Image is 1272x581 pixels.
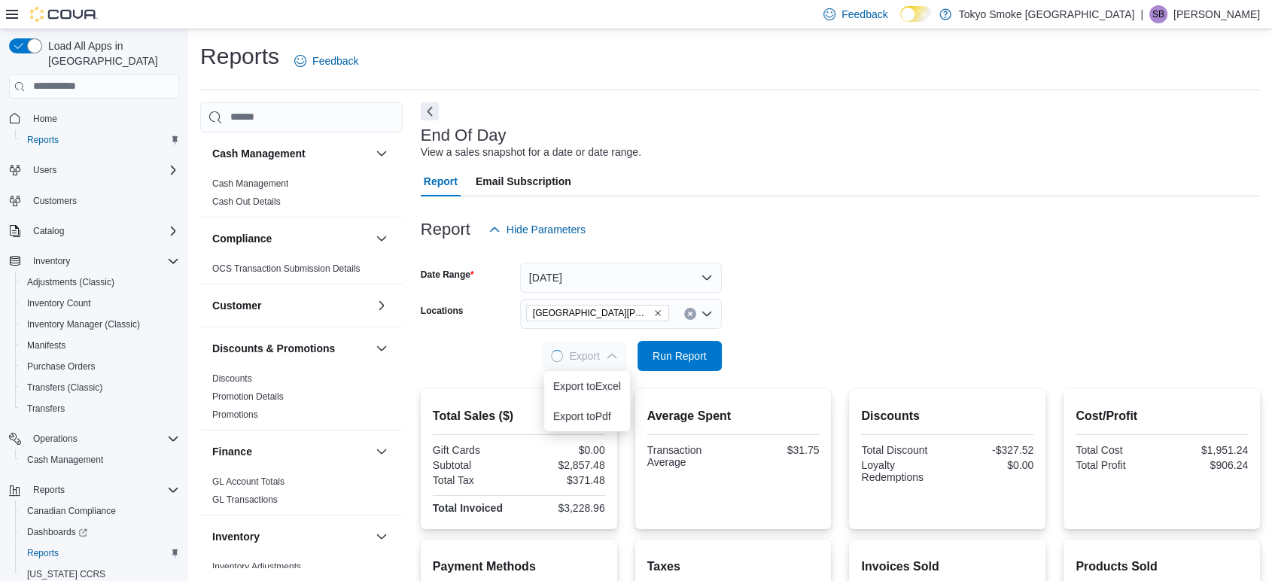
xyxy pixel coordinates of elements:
a: GL Account Totals [212,476,285,487]
div: Discounts & Promotions [200,370,403,430]
div: $371.48 [522,474,604,486]
span: Cash Management [212,178,288,190]
label: Locations [421,305,464,317]
span: Cash Management [21,451,179,469]
span: Home [33,113,57,125]
a: Adjustments (Classic) [21,273,120,291]
p: Tokyo Smoke [GEOGRAPHIC_DATA] [959,5,1135,23]
button: Hide Parameters [482,214,592,245]
span: Purchase Orders [21,357,179,376]
span: Canadian Compliance [27,505,116,517]
h3: Inventory [212,529,260,544]
button: Adjustments (Classic) [15,272,185,293]
span: Email Subscription [476,166,571,196]
div: Total Cost [1076,444,1158,456]
button: Reports [27,481,71,499]
span: Manifests [21,336,179,354]
button: Operations [27,430,84,448]
a: Reports [21,131,65,149]
span: Operations [33,433,78,445]
span: Export to Pdf [553,410,621,422]
span: Reports [21,544,179,562]
div: Total Tax [433,474,516,486]
h3: Customer [212,298,261,313]
a: Discounts [212,373,252,384]
button: Inventory [3,251,185,272]
span: Users [27,161,179,179]
span: Hide Parameters [507,222,586,237]
a: Inventory Manager (Classic) [21,315,146,333]
span: OCS Transaction Submission Details [212,263,361,275]
span: [GEOGRAPHIC_DATA][PERSON_NAME] [533,306,650,321]
span: SB [1152,5,1164,23]
h3: Discounts & Promotions [212,341,335,356]
div: -$327.52 [951,444,1033,456]
span: Catalog [27,222,179,240]
span: Transfers [27,403,65,415]
a: Home [27,110,63,128]
button: Users [27,161,62,179]
span: Reports [27,481,179,499]
a: GL Transactions [212,494,278,505]
span: Transfers (Classic) [21,379,179,397]
button: LoadingExport [542,341,626,371]
button: Purchase Orders [15,356,185,377]
button: Clear input [684,308,696,320]
a: Canadian Compliance [21,502,122,520]
span: Discounts [212,373,252,385]
div: $2,857.48 [522,459,604,471]
div: Total Discount [861,444,944,456]
span: Report [424,166,458,196]
span: Dark Mode [900,22,901,23]
div: Finance [200,473,403,515]
button: Customers [3,190,185,211]
button: Discounts & Promotions [373,339,391,357]
span: Reports [21,131,179,149]
button: Operations [3,428,185,449]
a: Inventory Adjustments [212,561,301,572]
button: Reports [15,129,185,151]
span: Inventory Manager (Classic) [27,318,140,330]
button: Finance [212,444,370,459]
span: Inventory [33,255,70,267]
p: | [1140,5,1143,23]
span: Inventory Adjustments [212,561,301,573]
div: $906.24 [1165,459,1248,471]
span: Transfers [21,400,179,418]
a: Customers [27,192,83,210]
div: Compliance [200,260,403,284]
input: Dark Mode [900,6,932,22]
strong: Total Invoiced [433,502,503,514]
h2: Payment Methods [433,558,605,576]
h3: Report [421,221,470,239]
button: Next [421,102,439,120]
div: Cash Management [200,175,403,217]
span: Operations [27,430,179,448]
a: Transfers [21,400,71,418]
button: Users [3,160,185,181]
div: $0.00 [522,444,604,456]
span: Reports [33,484,65,496]
span: Transfers (Classic) [27,382,102,394]
span: Inventory Count [21,294,179,312]
div: $31.75 [736,444,819,456]
button: Finance [373,443,391,461]
span: GL Transactions [212,494,278,506]
button: Catalog [27,222,70,240]
button: Run Report [638,341,722,371]
span: Reports [27,547,59,559]
button: Discounts & Promotions [212,341,370,356]
div: $3,228.96 [522,502,604,514]
div: Snehal Biswas [1149,5,1167,23]
button: Home [3,108,185,129]
span: Adjustments (Classic) [21,273,179,291]
span: Promotions [212,409,258,421]
a: Promotions [212,409,258,420]
a: Manifests [21,336,72,354]
a: Cash Out Details [212,196,281,207]
h2: Products Sold [1076,558,1248,576]
h2: Discounts [861,407,1033,425]
button: Canadian Compliance [15,500,185,522]
button: Export toExcel [544,371,630,401]
button: Catalog [3,221,185,242]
